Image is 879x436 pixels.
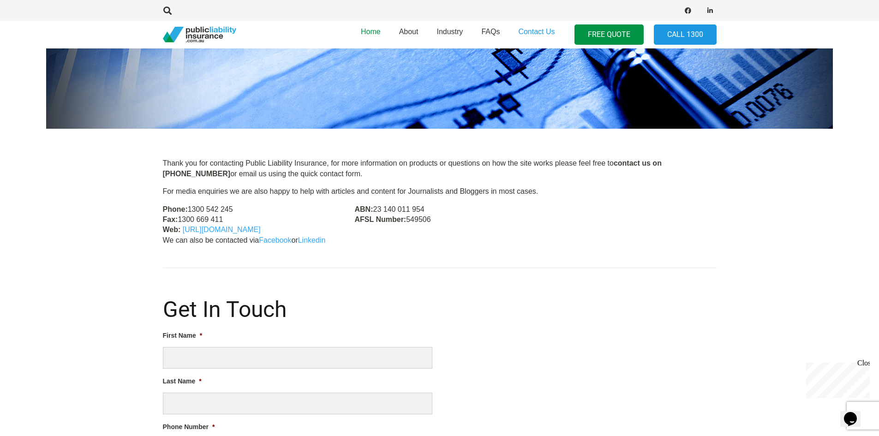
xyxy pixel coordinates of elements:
iframe: chat widget [840,399,870,427]
a: Contact Us [509,18,564,51]
strong: Fax: [163,215,178,223]
label: Phone Number [163,423,215,431]
a: Linkedin [298,236,326,244]
a: Call 1300 [654,24,717,45]
strong: AFSL Number: [354,215,406,223]
iframe: chat widget [802,359,870,398]
strong: Web: [163,226,181,233]
span: Industry [437,28,463,36]
a: Home [352,18,390,51]
div: Chat live with an agent now!Close [4,4,64,67]
span: Home [361,28,381,36]
span: About [399,28,419,36]
span: Contact Us [518,28,555,36]
a: Facebook [259,236,291,244]
strong: contact us on [PHONE_NUMBER] [163,159,662,177]
a: FAQs [472,18,509,51]
p: For media enquiries we are also happy to help with articles and content for Journalists and Blogg... [163,186,717,197]
a: About [390,18,428,51]
p: Thank you for contacting Public Liability Insurance, for more information on products or question... [163,158,717,179]
a: pli_logotransparent [163,27,236,43]
p: 1300 542 245 1300 669 411 [163,204,333,235]
h1: Get In Touch [163,296,717,323]
a: Search [159,6,177,15]
a: Industry [427,18,472,51]
strong: ABN: [354,205,373,213]
strong: Phone: [163,205,188,213]
label: Last Name [163,377,202,385]
a: LinkedIn [704,4,717,17]
a: [URL][DOMAIN_NAME] [183,226,261,233]
label: First Name [163,331,203,340]
a: FREE QUOTE [574,24,644,45]
a: Facebook [682,4,694,17]
p: 23 140 011 954 549506 [354,204,524,225]
p: We can also be contacted via or [163,235,717,245]
span: FAQs [481,28,500,36]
